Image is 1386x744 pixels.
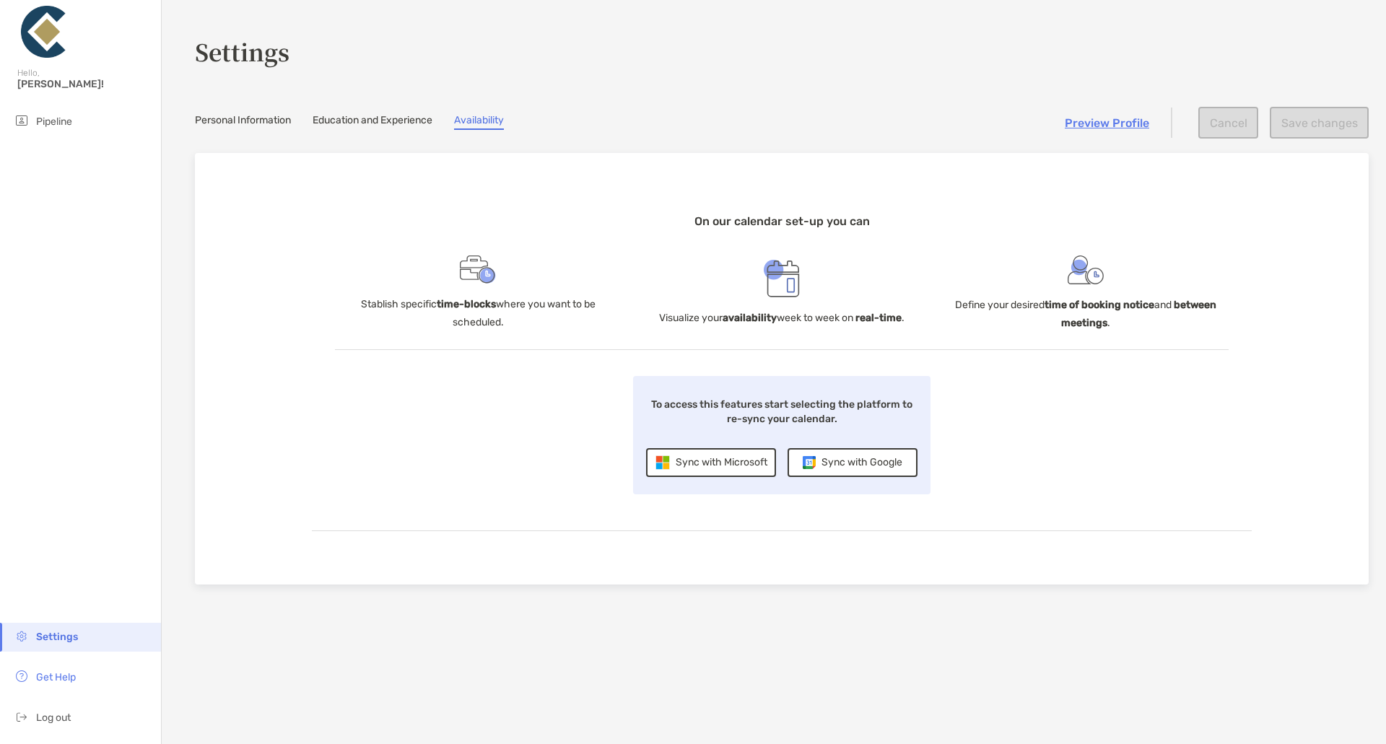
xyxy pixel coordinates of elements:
[36,631,78,643] span: Settings
[764,260,800,297] img: Sync 2
[460,255,496,284] img: Sync
[1061,299,1216,329] b: between meetings
[655,455,670,470] img: Microsoft
[13,668,30,685] img: get-help icon
[335,214,1229,228] h4: On our calendar set-up you can
[335,295,622,331] p: Stablish specific where you want to be scheduled.
[454,114,504,130] a: Availability
[1065,116,1149,130] a: Preview Profile
[36,671,76,683] span: Get Help
[13,708,30,725] img: logout icon
[803,456,816,469] img: Google
[645,398,919,426] p: To access this features start selecting the platform to re-sync your calendar.
[195,35,1369,68] h3: Settings
[942,296,1229,332] p: Define your desired and .
[36,115,72,128] span: Pipeline
[17,78,152,90] span: [PERSON_NAME]!
[646,448,776,477] div: Sync with Microsoft
[855,312,902,324] b: real-time
[723,312,777,324] b: availability
[659,309,905,327] p: Visualize your week to week on .
[437,298,496,310] b: time-blocks
[17,6,69,58] img: Zoe Logo
[1045,299,1154,311] b: time of booking notice
[13,112,30,129] img: pipeline icon
[36,712,71,724] span: Log out
[195,114,291,130] a: Personal Information
[313,114,432,130] a: Education and Experience
[788,448,918,477] div: Sync with Google
[13,627,30,644] img: settings icon
[1068,255,1104,284] img: Sync 3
